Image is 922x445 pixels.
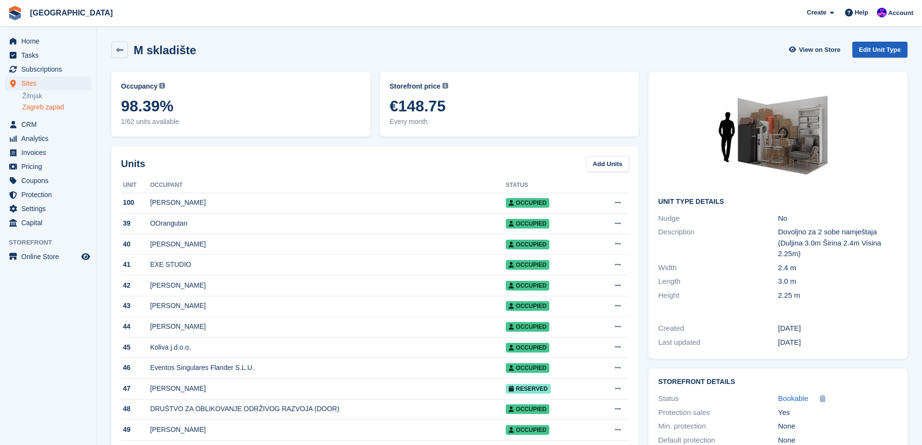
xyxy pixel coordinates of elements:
[658,407,778,418] div: Protection sales
[121,81,157,92] span: Occupancy
[22,92,91,101] a: Žitnjak
[658,262,778,274] div: Width
[506,219,549,229] span: Occupied
[121,342,150,353] div: 45
[5,146,91,159] a: menu
[658,276,778,287] div: Length
[658,213,778,224] div: Nudge
[21,160,79,173] span: Pricing
[506,322,549,332] span: Occupied
[21,216,79,230] span: Capital
[778,323,898,334] div: [DATE]
[150,425,506,435] div: [PERSON_NAME]
[121,384,150,394] div: 47
[121,260,150,270] div: 41
[5,174,91,187] a: menu
[22,103,91,112] a: Zagreb zapad
[5,34,91,48] a: menu
[150,178,506,193] th: Occupant
[150,260,506,270] div: EXE STUDIO
[807,8,826,17] span: Create
[658,323,778,334] div: Created
[5,77,91,90] a: menu
[150,301,506,311] div: [PERSON_NAME]
[5,202,91,215] a: menu
[5,132,91,145] a: menu
[778,393,809,404] a: Bookable
[21,146,79,159] span: Invoices
[506,198,549,208] span: Occupied
[21,77,79,90] span: Sites
[5,160,91,173] a: menu
[121,198,150,208] div: 100
[506,404,549,414] span: Occupied
[21,34,79,48] span: Home
[586,156,629,172] a: Add Units
[9,238,96,247] span: Storefront
[658,421,778,432] div: Min. protection
[506,178,591,193] th: Status
[121,156,145,171] h2: Units
[5,118,91,131] a: menu
[788,42,845,58] a: View on Store
[706,81,851,190] img: 60-sqft-unit.jpg
[658,378,898,386] h2: Storefront Details
[121,178,150,193] th: Unit
[855,8,868,17] span: Help
[121,97,361,115] span: 98.39%
[442,83,448,89] img: icon-info-grey-7440780725fd019a000dd9b08b2336e03edf1995a4989e88bcd33f0948082b44.svg
[506,301,549,311] span: Occupied
[21,132,79,145] span: Analytics
[150,322,506,332] div: [PERSON_NAME]
[5,188,91,201] a: menu
[888,8,913,18] span: Account
[21,118,79,131] span: CRM
[658,393,778,404] div: Status
[5,48,91,62] a: menu
[390,117,629,127] span: Every month
[658,290,778,301] div: Height
[778,290,898,301] div: 2.25 m
[506,343,549,353] span: Occupied
[150,218,506,229] div: OOrangutan
[8,6,22,20] img: stora-icon-8386f47178a22dfd0bd8f6a31ec36ba5ce8667c1dd55bd0f319d3a0aa187defe.svg
[506,260,549,270] span: Occupied
[799,45,841,55] span: View on Store
[80,251,91,262] a: Preview store
[658,198,898,206] h2: Unit Type details
[506,384,551,394] span: Reserved
[778,407,898,418] div: Yes
[658,337,778,348] div: Last updated
[150,384,506,394] div: [PERSON_NAME]
[121,363,150,373] div: 46
[21,62,79,76] span: Subscriptions
[134,44,196,57] h2: M skladište
[778,213,898,224] div: No
[390,81,440,92] span: Storefront price
[150,280,506,291] div: [PERSON_NAME]
[5,216,91,230] a: menu
[121,218,150,229] div: 39
[778,337,898,348] div: [DATE]
[506,425,549,435] span: Occupied
[121,117,361,127] span: 1/62 units available
[150,404,506,414] div: DRUŠTVO ZA OBLIKOVANJE ODRŽIVOG RAZVOJA (DOOR)
[778,227,898,260] div: Dovoljno za 2 sobe namještaja (Duljina 3.0m Širina 2.4m Visina 2.25m)
[150,342,506,353] div: Koliva j.d.o.o.
[121,425,150,435] div: 49
[150,239,506,249] div: [PERSON_NAME]
[506,363,549,373] span: Occupied
[506,240,549,249] span: Occupied
[159,83,165,89] img: icon-info-grey-7440780725fd019a000dd9b08b2336e03edf1995a4989e88bcd33f0948082b44.svg
[26,5,117,21] a: [GEOGRAPHIC_DATA]
[21,48,79,62] span: Tasks
[121,301,150,311] div: 43
[121,239,150,249] div: 40
[121,404,150,414] div: 48
[21,250,79,263] span: Online Store
[21,174,79,187] span: Coupons
[5,250,91,263] a: menu
[506,281,549,291] span: Occupied
[778,421,898,432] div: None
[852,42,907,58] a: Edit Unit Type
